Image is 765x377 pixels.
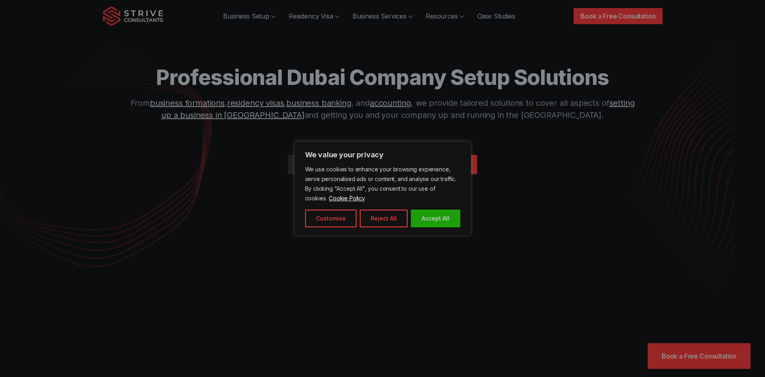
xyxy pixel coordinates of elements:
[294,142,471,236] div: We value your privacy
[411,210,460,227] button: Accept All
[305,150,460,160] p: We value your privacy
[360,210,408,227] button: Reject All
[305,165,460,203] p: We use cookies to enhance your browsing experience, serve personalised ads or content, and analys...
[305,210,357,227] button: Customise
[328,194,365,202] a: Cookie Policy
